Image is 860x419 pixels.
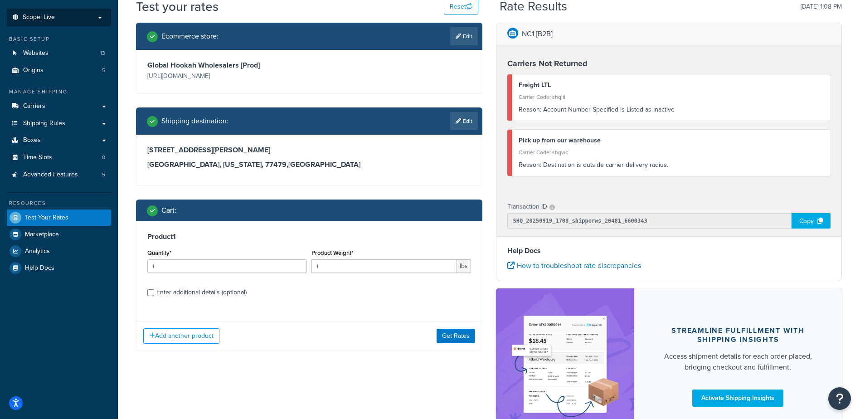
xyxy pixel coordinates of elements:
input: Enter additional details (optional) [147,289,154,296]
span: Carriers [23,102,45,110]
span: 5 [102,171,105,179]
a: How to troubleshoot rate discrepancies [507,260,641,271]
p: NC1 [B2B] [522,28,553,40]
a: Boxes [7,132,111,149]
div: Enter additional details (optional) [156,286,247,299]
input: 0.00 [311,259,457,273]
div: Carrier Code: shqltl [519,91,824,103]
h3: [GEOGRAPHIC_DATA], [US_STATE], 77479 , [GEOGRAPHIC_DATA] [147,160,471,169]
a: Websites13 [7,45,111,62]
span: Marketplace [25,231,59,239]
span: 13 [100,49,105,57]
a: Carriers [7,98,111,115]
h2: Shipping destination : [161,117,228,125]
h4: Help Docs [507,245,831,256]
a: Time Slots0 [7,149,111,166]
span: Analytics [25,248,50,255]
span: Test Your Rates [25,214,68,222]
a: Analytics [7,243,111,259]
div: Destination is outside carrier delivery radius. [519,159,824,171]
span: Websites [23,49,49,57]
span: lbs [457,259,471,273]
span: Help Docs [25,264,54,272]
span: Boxes [23,136,41,144]
input: 0 [147,259,307,273]
label: Product Weight* [311,249,353,256]
span: 0 [102,154,105,161]
span: Scope: Live [23,14,55,21]
span: Shipping Rules [23,120,65,127]
h3: Global Hookah Wholesalers [Prod] [147,61,307,70]
div: Freight LTL [519,79,824,92]
a: Marketplace [7,226,111,243]
a: Origins5 [7,62,111,79]
button: Get Rates [437,329,475,343]
span: Advanced Features [23,171,78,179]
h3: [STREET_ADDRESS][PERSON_NAME] [147,146,471,155]
div: Streamline Fulfillment with Shipping Insights [656,326,820,344]
p: Transaction ID [507,200,547,213]
strong: Carriers Not Returned [507,58,588,69]
p: [DATE] 1:08 PM [801,0,842,13]
span: Reason: [519,105,541,114]
h2: Ecommerce store : [161,32,219,40]
li: Time Slots [7,149,111,166]
li: Websites [7,45,111,62]
div: Access shipment details for each order placed, bridging checkout and fulfillment. [656,351,820,373]
li: Origins [7,62,111,79]
div: Resources [7,200,111,207]
span: Time Slots [23,154,52,161]
div: Pick up from our warehouse [519,134,824,147]
h3: Product 1 [147,232,471,241]
a: Help Docs [7,260,111,276]
a: Advanced Features5 [7,166,111,183]
a: Edit [450,27,478,45]
span: Origins [23,67,44,74]
button: Open Resource Center [828,387,851,410]
div: Carrier Code: shqwc [519,146,824,159]
div: Copy [792,213,831,229]
div: Manage Shipping [7,88,111,96]
li: Advanced Features [7,166,111,183]
div: Account Number Specified is Listed as Inactive [519,103,824,116]
h2: Cart : [161,206,176,214]
a: Shipping Rules [7,115,111,132]
span: 5 [102,67,105,74]
div: Basic Setup [7,35,111,43]
label: Quantity* [147,249,171,256]
p: [URL][DOMAIN_NAME] [147,70,307,83]
button: Add another product [143,328,219,344]
a: Activate Shipping Insights [692,390,783,407]
a: Test Your Rates [7,209,111,226]
span: Reason: [519,160,541,170]
a: Edit [450,112,478,130]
